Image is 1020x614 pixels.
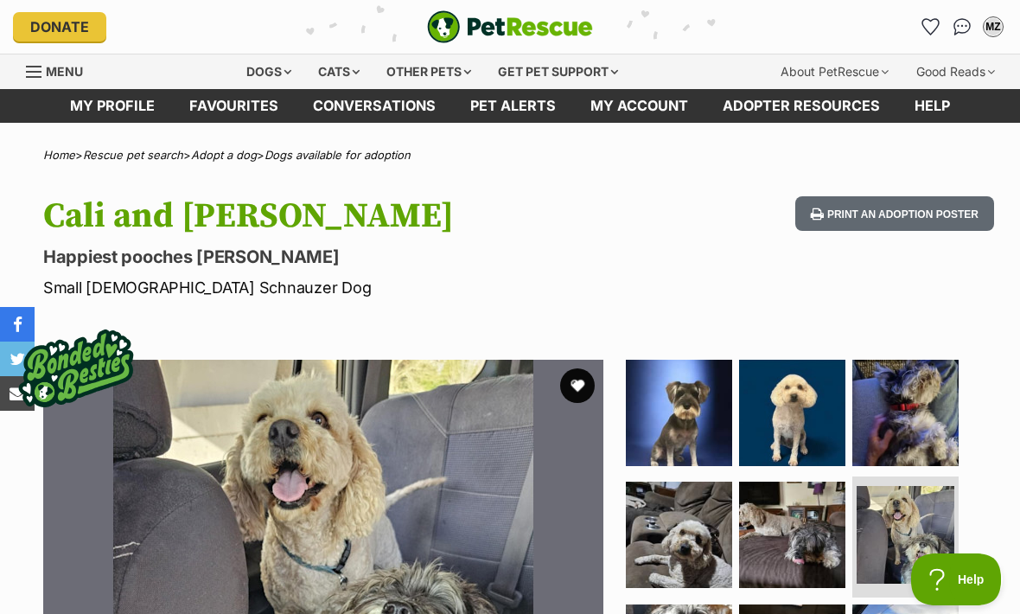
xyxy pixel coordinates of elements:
[43,276,624,299] p: Small [DEMOGRAPHIC_DATA] Schnauzer Dog
[795,196,994,232] button: Print an adoption poster
[917,13,945,41] a: Favourites
[2,2,16,16] img: consumer-privacy-logo.png
[427,10,593,43] img: logo-e224e6f780fb5917bec1dbf3a21bbac754714ae5b6737aabdf751b685950b380.svg
[43,148,75,162] a: Home
[7,299,145,438] img: bonded besties
[306,54,372,89] div: Cats
[53,89,172,123] a: My profile
[26,54,95,86] a: Menu
[626,360,732,466] img: Photo of Cali And Theo
[705,89,897,123] a: Adopter resources
[739,360,845,466] img: Photo of Cali And Theo
[83,148,183,162] a: Rescue pet search
[626,482,732,588] img: Photo of Cali And Theo
[911,553,1003,605] iframe: Help Scout Beacon - Open
[374,54,483,89] div: Other pets
[13,12,106,42] a: Donate
[172,89,296,123] a: Favourites
[904,54,1007,89] div: Good Reads
[897,89,967,123] a: Help
[768,54,901,89] div: About PetRescue
[265,148,411,162] a: Dogs available for adoption
[453,89,573,123] a: Pet alerts
[296,89,453,123] a: conversations
[857,486,954,584] img: Photo of Cali And Theo
[917,13,1007,41] ul: Account quick links
[43,196,624,236] h1: Cali and [PERSON_NAME]
[43,245,624,269] p: Happiest pooches [PERSON_NAME]
[191,148,257,162] a: Adopt a dog
[573,89,705,123] a: My account
[46,64,83,79] span: Menu
[948,13,976,41] a: Conversations
[486,54,630,89] div: Get pet support
[852,360,959,466] img: Photo of Cali And Theo
[234,54,303,89] div: Dogs
[560,368,595,403] button: favourite
[953,18,972,35] img: chat-41dd97257d64d25036548639549fe6c8038ab92f7586957e7f3b1b290dea8141.svg
[985,18,1002,35] div: MZ
[979,13,1007,41] button: My account
[739,482,845,588] img: Photo of Cali And Theo
[427,10,593,43] a: PetRescue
